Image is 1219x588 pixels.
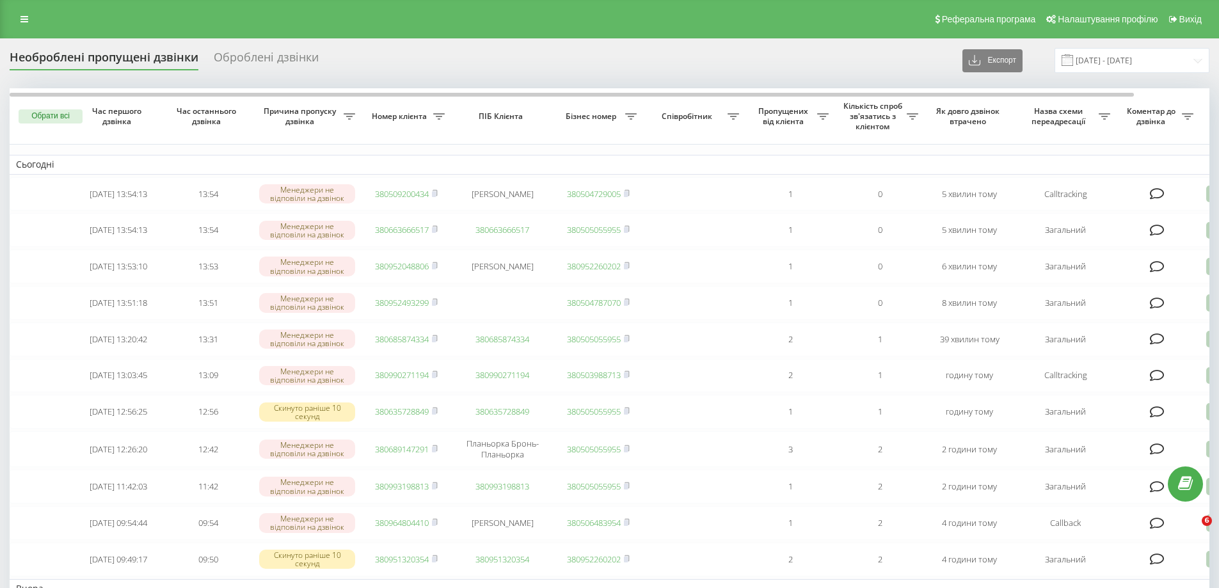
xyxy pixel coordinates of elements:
td: 1 [835,395,925,429]
a: 380964804410 [375,517,429,528]
a: 380990271194 [375,369,429,381]
div: Менеджери не відповіли на дзвінок [259,184,355,203]
td: 1 [745,177,835,211]
td: 4 години тому [925,543,1014,576]
span: Час останнього дзвінка [173,106,243,126]
a: 380990271194 [475,369,529,381]
td: [DATE] 13:20:42 [74,322,163,356]
td: Загальний [1014,250,1117,283]
span: Як довго дзвінок втрачено [935,106,1004,126]
td: 2 [745,359,835,393]
a: 380635728849 [375,406,429,417]
td: Callback [1014,506,1117,540]
td: Загальний [1014,213,1117,247]
td: 1 [745,506,835,540]
a: 380505055955 [567,224,621,235]
span: Коментар до дзвінка [1123,106,1182,126]
a: 380663666517 [475,224,529,235]
td: 2 [835,543,925,576]
td: [DATE] 13:51:18 [74,286,163,320]
td: [DATE] 09:49:17 [74,543,163,576]
a: 380505055955 [567,333,621,345]
a: 380506483954 [567,517,621,528]
td: 0 [835,250,925,283]
td: 13:09 [163,359,253,393]
td: 1 [745,250,835,283]
td: 13:51 [163,286,253,320]
td: 13:31 [163,322,253,356]
td: Загальний [1014,322,1117,356]
td: 13:53 [163,250,253,283]
a: 380635728849 [475,406,529,417]
td: 11:42 [163,470,253,504]
td: [DATE] 12:56:25 [74,395,163,429]
a: 380685874334 [375,333,429,345]
td: Загальний [1014,431,1117,467]
td: Calltracking [1014,177,1117,211]
td: 0 [835,213,925,247]
td: [DATE] 09:54:44 [74,506,163,540]
td: 1 [835,322,925,356]
td: 2 години тому [925,470,1014,504]
td: [DATE] 12:26:20 [74,431,163,467]
a: 380504729005 [567,188,621,200]
span: Реферальна програма [942,14,1036,24]
a: 380952260202 [567,260,621,272]
td: 09:50 [163,543,253,576]
td: 2 [835,470,925,504]
span: ПІБ Клієнта [462,111,543,122]
span: Бізнес номер [560,111,625,122]
td: 13:54 [163,177,253,211]
td: Calltracking [1014,359,1117,393]
td: 09:54 [163,506,253,540]
span: Кількість спроб зв'язатись з клієнтом [841,101,907,131]
div: Менеджери не відповіли на дзвінок [259,257,355,276]
button: Обрати всі [19,109,83,123]
td: 4 години тому [925,506,1014,540]
td: 2 [745,543,835,576]
div: Необроблені пропущені дзвінки [10,51,198,70]
a: 380504787070 [567,297,621,308]
a: 380685874334 [475,333,529,345]
span: Співробітник [649,111,728,122]
td: [DATE] 13:03:45 [74,359,163,393]
td: годину тому [925,395,1014,429]
td: 12:56 [163,395,253,429]
span: 6 [1202,516,1212,526]
a: 380505055955 [567,406,621,417]
span: Вихід [1179,14,1202,24]
td: 2 [835,431,925,467]
span: Номер клієнта [368,111,433,122]
td: [DATE] 11:42:03 [74,470,163,504]
td: Загальний [1014,543,1117,576]
span: Час першого дзвінка [84,106,153,126]
button: Експорт [962,49,1023,72]
td: Загальний [1014,286,1117,320]
a: 380952260202 [567,553,621,565]
td: [DATE] 13:54:13 [74,177,163,211]
div: Менеджери не відповіли на дзвінок [259,366,355,385]
td: 6 хвилин тому [925,250,1014,283]
a: 380689147291 [375,443,429,455]
div: Менеджери не відповіли на дзвінок [259,477,355,496]
td: [PERSON_NAME] [451,177,554,211]
a: 380509200434 [375,188,429,200]
a: 380951320354 [475,553,529,565]
td: 5 хвилин тому [925,177,1014,211]
td: 1 [835,359,925,393]
td: [PERSON_NAME] [451,506,554,540]
div: Скинуто раніше 10 секунд [259,550,355,569]
div: Менеджери не відповіли на дзвінок [259,293,355,312]
a: 380993198813 [475,481,529,492]
td: 1 [745,395,835,429]
td: Планьорка Бронь-Планьорка [451,431,554,467]
td: 2 [745,322,835,356]
td: Загальний [1014,470,1117,504]
a: 380505055955 [567,443,621,455]
span: Налаштування профілю [1058,14,1158,24]
span: Назва схеми переадресації [1021,106,1099,126]
td: 0 [835,286,925,320]
td: 12:42 [163,431,253,467]
td: 1 [745,470,835,504]
td: 2 години тому [925,431,1014,467]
